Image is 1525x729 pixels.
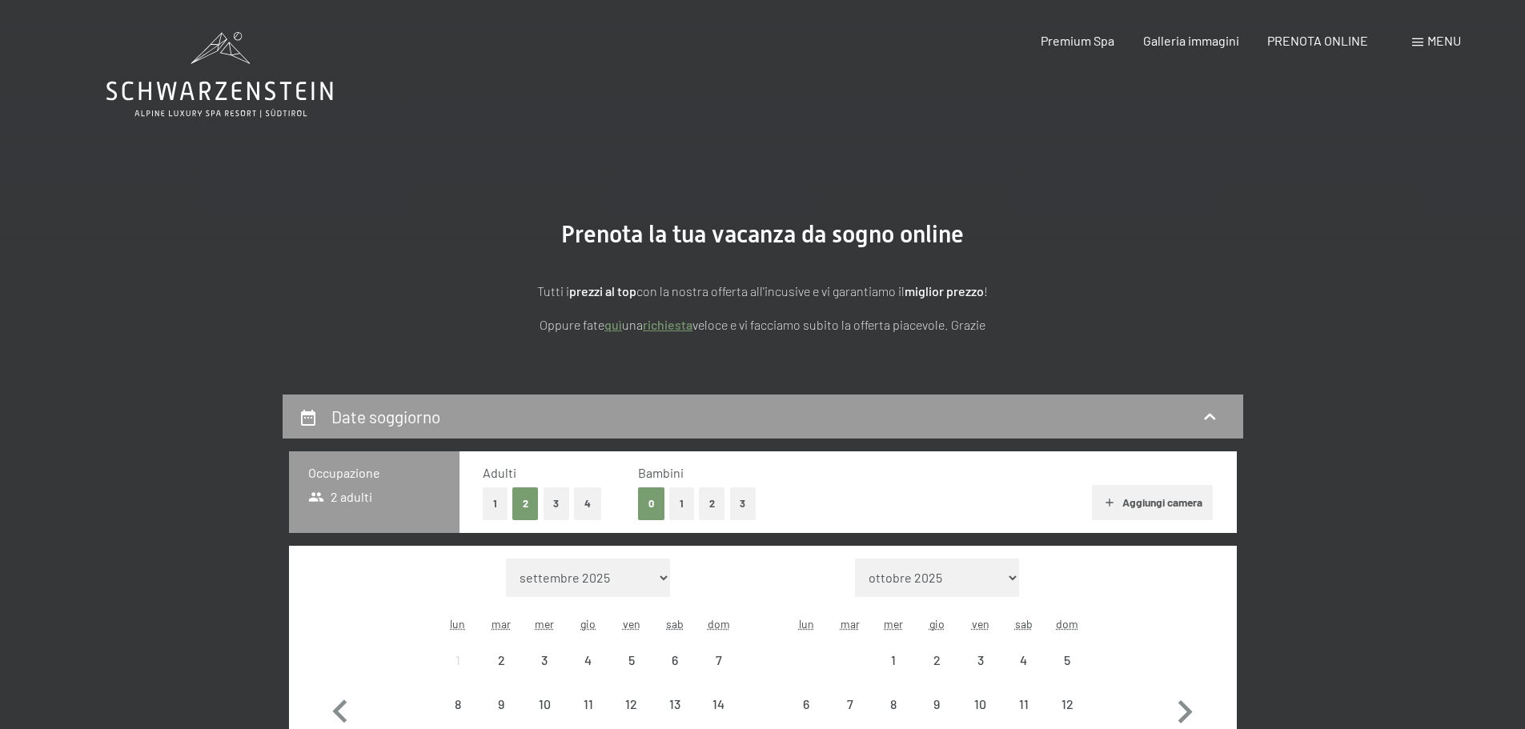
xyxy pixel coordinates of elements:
abbr: sabato [666,617,684,631]
div: Tue Oct 07 2025 [829,683,872,726]
div: arrivo/check-in non effettuabile [653,683,696,726]
div: arrivo/check-in non effettuabile [436,639,480,682]
div: arrivo/check-in non effettuabile [696,683,740,726]
div: Tue Sep 02 2025 [480,639,523,682]
div: 4 [568,654,608,694]
a: richiesta [643,317,692,332]
div: Mon Sep 08 2025 [436,683,480,726]
div: arrivo/check-in non effettuabile [523,639,566,682]
div: arrivo/check-in non effettuabile [872,683,915,726]
div: arrivo/check-in non effettuabile [567,639,610,682]
abbr: giovedì [929,617,945,631]
div: Sun Sep 07 2025 [696,639,740,682]
div: arrivo/check-in non effettuabile [1045,683,1089,726]
abbr: martedì [492,617,511,631]
div: arrivo/check-in non effettuabile [610,639,653,682]
div: arrivo/check-in non effettuabile [958,683,1001,726]
div: Wed Oct 01 2025 [872,639,915,682]
abbr: martedì [841,617,860,631]
div: arrivo/check-in non effettuabile [653,639,696,682]
div: Wed Sep 10 2025 [523,683,566,726]
a: Premium Spa [1041,33,1114,48]
div: Thu Sep 11 2025 [567,683,610,726]
div: 2 [917,654,957,694]
div: arrivo/check-in non effettuabile [785,683,828,726]
button: Aggiungi camera [1092,485,1213,520]
strong: prezzi al top [569,283,636,298]
button: 1 [483,487,508,520]
div: arrivo/check-in non effettuabile [610,683,653,726]
abbr: lunedì [450,617,465,631]
div: Sat Oct 11 2025 [1002,683,1045,726]
a: PRENOTA ONLINE [1267,33,1368,48]
span: Bambini [638,465,684,480]
div: 3 [960,654,1000,694]
abbr: mercoledì [535,617,554,631]
div: 7 [698,654,738,694]
abbr: mercoledì [884,617,903,631]
div: Fri Sep 12 2025 [610,683,653,726]
p: Oppure fate una veloce e vi facciamo subito la offerta piacevole. Grazie [363,314,1163,335]
div: Sat Oct 04 2025 [1002,639,1045,682]
button: 0 [638,487,664,520]
button: 3 [730,487,756,520]
button: 3 [544,487,570,520]
button: 1 [669,487,694,520]
abbr: venerdì [972,617,989,631]
div: Mon Sep 01 2025 [436,639,480,682]
div: 5 [612,654,652,694]
span: 2 adulti [308,488,373,506]
div: arrivo/check-in non effettuabile [436,683,480,726]
h2: Date soggiorno [331,407,440,427]
div: Sun Oct 05 2025 [1045,639,1089,682]
abbr: sabato [1015,617,1033,631]
div: arrivo/check-in non effettuabile [567,683,610,726]
button: 2 [699,487,725,520]
div: Tue Sep 09 2025 [480,683,523,726]
div: arrivo/check-in non effettuabile [829,683,872,726]
a: Galleria immagini [1143,33,1239,48]
span: Menu [1427,33,1461,48]
div: Fri Sep 05 2025 [610,639,653,682]
div: 5 [1047,654,1087,694]
div: Sat Sep 13 2025 [653,683,696,726]
div: Thu Sep 04 2025 [567,639,610,682]
div: Thu Oct 02 2025 [915,639,958,682]
div: arrivo/check-in non effettuabile [1002,639,1045,682]
abbr: lunedì [799,617,814,631]
span: Adulti [483,465,516,480]
abbr: venerdì [623,617,640,631]
div: 1 [873,654,913,694]
div: Wed Oct 08 2025 [872,683,915,726]
div: arrivo/check-in non effettuabile [480,683,523,726]
div: Thu Oct 09 2025 [915,683,958,726]
a: quì [604,317,622,332]
p: Tutti i con la nostra offerta all'incusive e vi garantiamo il ! [363,281,1163,302]
div: Mon Oct 06 2025 [785,683,828,726]
div: Sun Oct 12 2025 [1045,683,1089,726]
div: arrivo/check-in non effettuabile [872,639,915,682]
div: Sun Sep 14 2025 [696,683,740,726]
button: 2 [512,487,539,520]
div: 1 [438,654,478,694]
button: 4 [574,487,601,520]
h3: Occupazione [308,464,440,482]
div: arrivo/check-in non effettuabile [480,639,523,682]
div: Sat Sep 06 2025 [653,639,696,682]
abbr: domenica [1056,617,1078,631]
div: arrivo/check-in non effettuabile [1045,639,1089,682]
div: 4 [1004,654,1044,694]
abbr: giovedì [580,617,596,631]
div: arrivo/check-in non effettuabile [915,639,958,682]
div: arrivo/check-in non effettuabile [696,639,740,682]
div: 2 [481,654,521,694]
div: Fri Oct 03 2025 [958,639,1001,682]
div: arrivo/check-in non effettuabile [1002,683,1045,726]
strong: miglior prezzo [905,283,984,298]
div: arrivo/check-in non effettuabile [523,683,566,726]
div: Wed Sep 03 2025 [523,639,566,682]
div: 3 [524,654,564,694]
